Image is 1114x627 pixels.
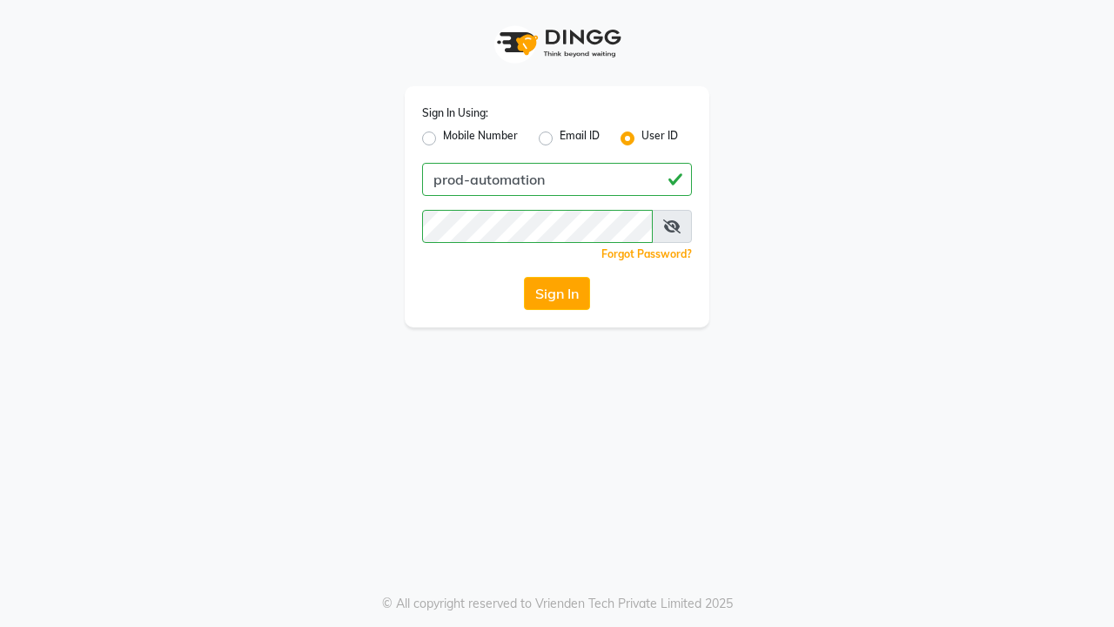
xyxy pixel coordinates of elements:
[641,128,678,149] label: User ID
[422,210,653,243] input: Username
[422,163,692,196] input: Username
[524,277,590,310] button: Sign In
[560,128,600,149] label: Email ID
[601,247,692,260] a: Forgot Password?
[487,17,627,69] img: logo1.svg
[443,128,518,149] label: Mobile Number
[422,105,488,121] label: Sign In Using:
